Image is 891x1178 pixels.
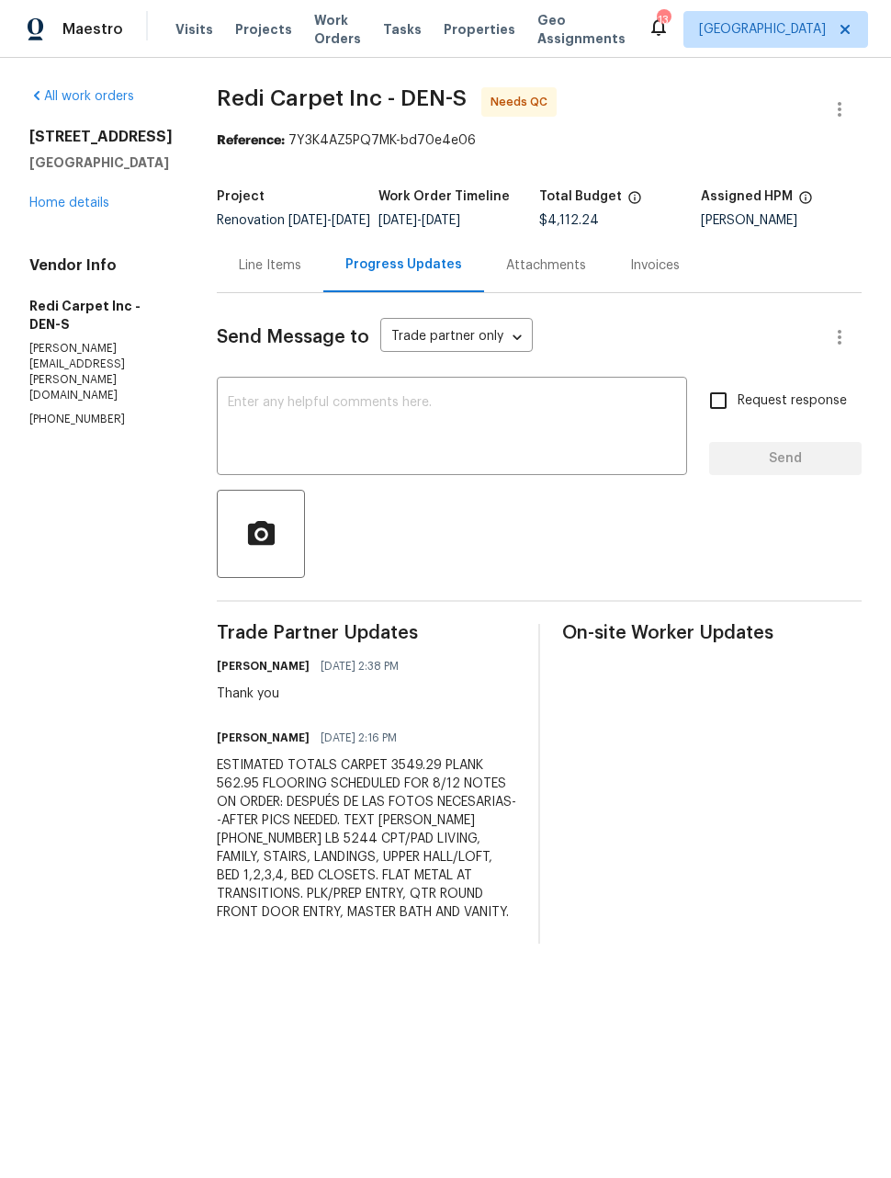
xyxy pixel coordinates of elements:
span: Renovation [217,214,370,227]
p: [PERSON_NAME][EMAIL_ADDRESS][PERSON_NAME][DOMAIN_NAME] [29,341,173,404]
h6: [PERSON_NAME] [217,657,310,675]
h5: Work Order Timeline [378,190,510,203]
h5: Assigned HPM [701,190,793,203]
span: Geo Assignments [537,11,626,48]
span: [DATE] [288,214,327,227]
span: Redi Carpet Inc - DEN-S [217,87,467,109]
span: Needs QC [491,93,555,111]
div: Thank you [217,685,410,703]
div: Invoices [630,256,680,275]
div: Line Items [239,256,301,275]
span: The total cost of line items that have been proposed by Opendoor. This sum includes line items th... [627,190,642,214]
span: [DATE] [378,214,417,227]
b: Reference: [217,134,285,147]
span: $4,112.24 [539,214,599,227]
span: Send Message to [217,328,369,346]
span: - [288,214,370,227]
span: The hpm assigned to this work order. [798,190,813,214]
div: ESTIMATED TOTALS CARPET 3549.29 PLANK 562.95 FLOORING SCHEDULED FOR 8/12 NOTES ON ORDER: DESPUÉS ... [217,756,516,922]
h2: [STREET_ADDRESS] [29,128,173,146]
div: 7Y3K4AZ5PQ7MK-bd70e4e06 [217,131,862,150]
div: Trade partner only [380,323,533,353]
span: Properties [444,20,515,39]
h5: Redi Carpet Inc - DEN-S [29,297,173,334]
span: [DATE] [422,214,460,227]
h5: Total Budget [539,190,622,203]
span: Visits [175,20,213,39]
span: Request response [738,391,847,411]
span: On-site Worker Updates [562,624,862,642]
span: Trade Partner Updates [217,624,516,642]
h5: Project [217,190,265,203]
a: Home details [29,197,109,210]
span: [GEOGRAPHIC_DATA] [699,20,826,39]
div: 13 [657,11,670,29]
span: Maestro [62,20,123,39]
div: [PERSON_NAME] [701,214,863,227]
h4: Vendor Info [29,256,173,275]
div: Progress Updates [345,255,462,274]
a: All work orders [29,90,134,103]
span: - [378,214,460,227]
span: [DATE] 2:38 PM [321,657,399,675]
div: Attachments [506,256,586,275]
h6: [PERSON_NAME] [217,729,310,747]
span: [DATE] [332,214,370,227]
span: Work Orders [314,11,361,48]
span: Projects [235,20,292,39]
p: [PHONE_NUMBER] [29,412,173,427]
span: [DATE] 2:16 PM [321,729,397,747]
h5: [GEOGRAPHIC_DATA] [29,153,173,172]
span: Tasks [383,23,422,36]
